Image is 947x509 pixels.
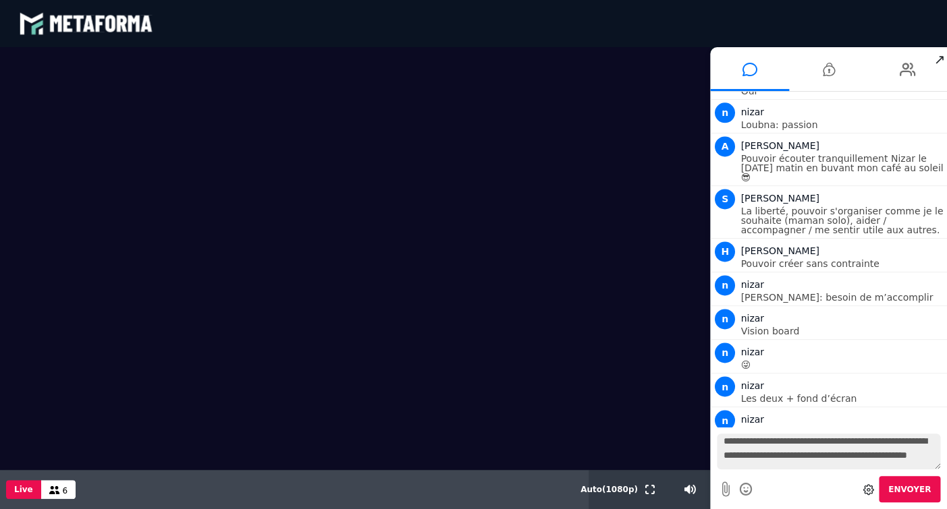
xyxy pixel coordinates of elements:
[888,485,931,494] span: Envoyer
[63,486,68,496] span: 6
[740,360,944,369] p: 😜
[715,410,735,430] span: n
[715,189,735,209] span: S
[740,279,763,290] span: nizar
[578,470,641,509] button: Auto(1080p)
[740,347,763,357] span: nizar
[715,342,735,363] span: n
[931,47,947,71] span: ↗
[740,394,944,403] p: Les deux + fond d’écran
[740,107,763,117] span: nizar
[740,206,944,235] p: La liberté, pouvoir s'organiser comme je le souhaite (maman solo), aider / accompagner / me senti...
[715,136,735,156] span: A
[715,241,735,262] span: H
[715,102,735,123] span: n
[740,326,944,336] p: Vision board
[740,140,819,151] span: [PERSON_NAME]
[715,376,735,396] span: n
[740,414,763,425] span: nizar
[740,86,944,96] p: Oui
[740,313,763,324] span: nizar
[6,480,41,499] button: Live
[879,476,940,502] button: Envoyer
[740,245,819,256] span: [PERSON_NAME]
[740,380,763,391] span: nizar
[715,275,735,295] span: n
[740,120,944,129] p: Loubna: passion
[740,154,944,182] p: Pouvoir écouter tranquillement Nizar le [DATE] matin en buvant mon café au soleil 😎
[740,193,819,204] span: [PERSON_NAME]
[715,309,735,329] span: n
[580,485,638,494] span: Auto ( 1080 p)
[740,259,944,268] p: Pouvoir créer sans contrainte
[740,293,944,302] p: [PERSON_NAME]: besoin de m’accomplir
